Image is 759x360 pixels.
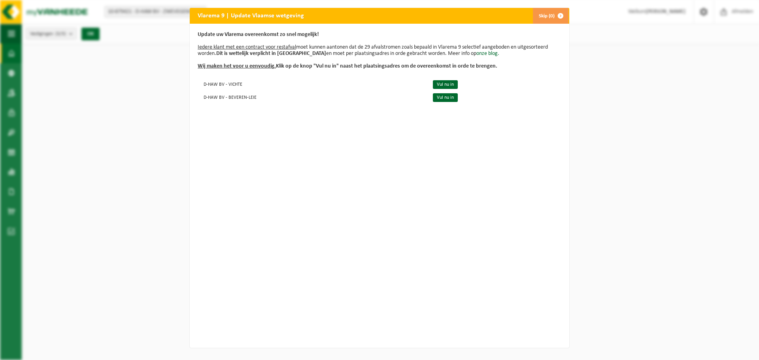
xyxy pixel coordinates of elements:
[476,51,499,57] a: onze blog.
[198,32,561,70] p: moet kunnen aantonen dat de 29 afvalstromen zoals bepaald in Vlarema 9 selectief aangeboden en ui...
[198,63,497,69] b: Klik op de knop "Vul nu in" naast het plaatsingsadres om de overeenkomst in orde te brengen.
[198,32,319,38] b: Update uw Vlarema overeenkomst zo snel mogelijk!
[190,8,312,23] h2: Vlarema 9 | Update Vlaamse wetgeving
[433,93,458,102] a: Vul nu in
[198,90,426,104] td: D-HAW BV - BEVEREN-LEIE
[198,63,276,69] u: Wij maken het voor u eenvoudig.
[433,80,458,89] a: Vul nu in
[198,77,426,90] td: D-HAW BV - VICHTE
[198,44,296,50] u: Iedere klant met een contract voor restafval
[532,8,568,24] button: Skip (0)
[216,51,326,57] b: Dit is wettelijk verplicht in [GEOGRAPHIC_DATA]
